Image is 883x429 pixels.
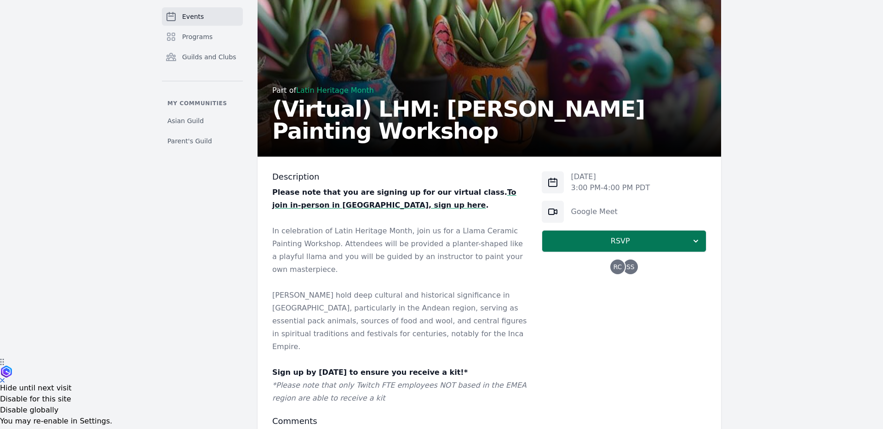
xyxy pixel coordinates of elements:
a: Programs [162,28,243,46]
a: Asian Guild [162,113,243,129]
strong: Please note that you are signing up for our virtual class. [272,188,507,197]
span: Asian Guild [167,116,204,125]
h3: Description [272,171,527,182]
a: Latin Heritage Month [296,86,374,95]
div: Part of [272,85,706,96]
h3: Comments [272,416,527,427]
strong: Sign up by [DATE] to ensure you receive a kit!* [272,368,468,377]
p: In celebration of Latin Heritage Month, join us for a Llama Ceramic Painting Workshop. Attendees ... [272,225,527,276]
span: Guilds and Clubs [182,52,236,62]
p: [DATE] [571,171,650,182]
span: SS [626,264,635,270]
button: RSVP [542,230,706,252]
span: Parent's Guild [167,136,212,146]
a: Guilds and Clubs [162,48,243,66]
nav: Sidebar [162,7,243,149]
span: Events [182,12,204,21]
p: [PERSON_NAME] hold deep cultural and historical significance in [GEOGRAPHIC_DATA], particularly i... [272,289,527,353]
a: To join in-person in [GEOGRAPHIC_DATA], sign up here [272,188,516,209]
span: RSVP [550,236,691,247]
a: Google Meet [571,207,618,216]
a: Parent's Guild [162,133,243,149]
span: RC [613,264,622,270]
strong: . [486,201,488,209]
h2: (Virtual) LHM: [PERSON_NAME] Painting Workshop [272,98,706,142]
p: 3:00 PM - 4:00 PM PDT [571,182,650,193]
span: Programs [182,32,212,41]
em: *Please note that only Twitch FTE employees NOT based in the EMEA region are able to receive a kit [272,381,527,402]
a: Events [162,7,243,26]
p: My communities [162,100,243,107]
